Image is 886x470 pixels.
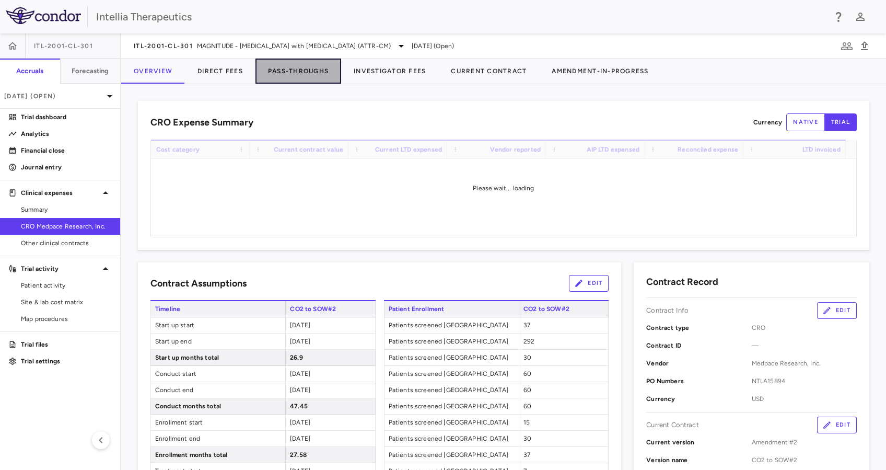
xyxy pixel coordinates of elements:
[646,359,751,368] p: Vendor
[255,59,341,84] button: Pass-Throughs
[412,41,454,51] span: [DATE] (Open)
[150,301,285,317] span: Timeline
[151,398,285,414] span: Conduct months total
[197,41,391,51] span: MAGNITUDE - [MEDICAL_DATA] with [MEDICAL_DATA] (ATTR-CM)
[384,317,519,333] span: Patients screened [GEOGRAPHIC_DATA]
[21,297,112,307] span: Site & lab cost matrix
[824,113,857,131] button: trial
[523,370,531,377] span: 60
[21,163,112,172] p: Journal entry
[384,382,519,398] span: Patients screened [GEOGRAPHIC_DATA]
[646,275,718,289] h6: Contract Record
[151,382,285,398] span: Conduct end
[646,306,689,315] p: Contract Info
[21,281,112,290] span: Patient activity
[646,394,751,404] p: Currency
[752,438,857,447] span: Amendment #2
[646,323,751,333] p: Contract type
[21,112,112,122] p: Trial dashboard
[752,455,857,465] span: CO2 to SOW#2
[6,7,81,24] img: logo-full-SnFGN8VE.png
[646,341,751,350] p: Contract ID
[384,415,519,430] span: Patients screened [GEOGRAPHIC_DATA]
[121,59,185,84] button: Overview
[290,322,310,329] span: [DATE]
[72,66,109,76] h6: Forecasting
[384,301,519,317] span: Patient Enrollment
[646,420,698,430] p: Current Contract
[519,301,609,317] span: CO2 to SOW#2
[151,431,285,446] span: Enrollment end
[384,398,519,414] span: Patients screened [GEOGRAPHIC_DATA]
[752,323,857,333] span: CRO
[134,42,193,50] span: ITL-2001-CL-301
[150,116,253,130] h6: CRO Expense Summary
[384,350,519,365] span: Patients screened [GEOGRAPHIC_DATA]
[4,91,103,101] p: [DATE] (Open)
[21,188,99,198] p: Clinical expenses
[341,59,438,84] button: Investigator Fees
[473,185,534,192] span: Please wait... loading
[290,451,307,458] span: 27.58
[523,338,534,345] span: 292
[752,359,857,368] span: Medpace Research, Inc.
[21,129,112,139] p: Analytics
[523,386,531,394] span: 60
[285,301,375,317] span: CO2 to SOW#2
[151,334,285,349] span: Start up end
[290,370,310,377] span: [DATE]
[752,376,857,386] span: NTLA15894
[151,366,285,382] span: Conduct start
[523,451,530,458] span: 37
[384,334,519,349] span: Patients screened [GEOGRAPHIC_DATA]
[384,447,519,463] span: Patients screened [GEOGRAPHIC_DATA]
[21,222,112,231] span: CRO Medpace Research, Inc.
[523,435,531,442] span: 30
[569,275,609,292] button: Edit
[21,357,112,366] p: Trial settings
[646,376,751,386] p: PO Numbers
[753,118,782,127] p: Currency
[752,341,857,350] span: —
[151,447,285,463] span: Enrollment months total
[290,354,303,361] span: 26.9
[151,317,285,333] span: Start up start
[646,455,751,465] p: Version name
[523,403,531,410] span: 60
[817,302,857,319] button: Edit
[817,417,857,433] button: Edit
[21,238,112,248] span: Other clinical contracts
[21,205,112,214] span: Summary
[150,277,247,291] h6: Contract Assumptions
[523,322,530,329] span: 37
[438,59,539,84] button: Current Contract
[523,419,530,426] span: 15
[21,146,112,155] p: Financial close
[151,350,285,365] span: Start up months total
[384,431,519,446] span: Patients screened [GEOGRAPHIC_DATA]
[185,59,255,84] button: Direct Fees
[646,438,751,447] p: Current version
[290,419,310,426] span: [DATE]
[34,42,93,50] span: ITL-2001-CL-301
[523,354,531,361] span: 30
[21,264,99,273] p: Trial activity
[290,338,310,345] span: [DATE]
[384,366,519,382] span: Patients screened [GEOGRAPHIC_DATA]
[539,59,661,84] button: Amendment-In-Progress
[21,340,112,349] p: Trial files
[21,314,112,324] span: Map procedures
[290,386,310,394] span: [DATE]
[752,394,857,404] span: USD
[786,113,825,131] button: native
[96,9,825,25] div: Intellia Therapeutics
[290,403,308,410] span: 47.45
[290,435,310,442] span: [DATE]
[151,415,285,430] span: Enrollment start
[16,66,43,76] h6: Accruals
